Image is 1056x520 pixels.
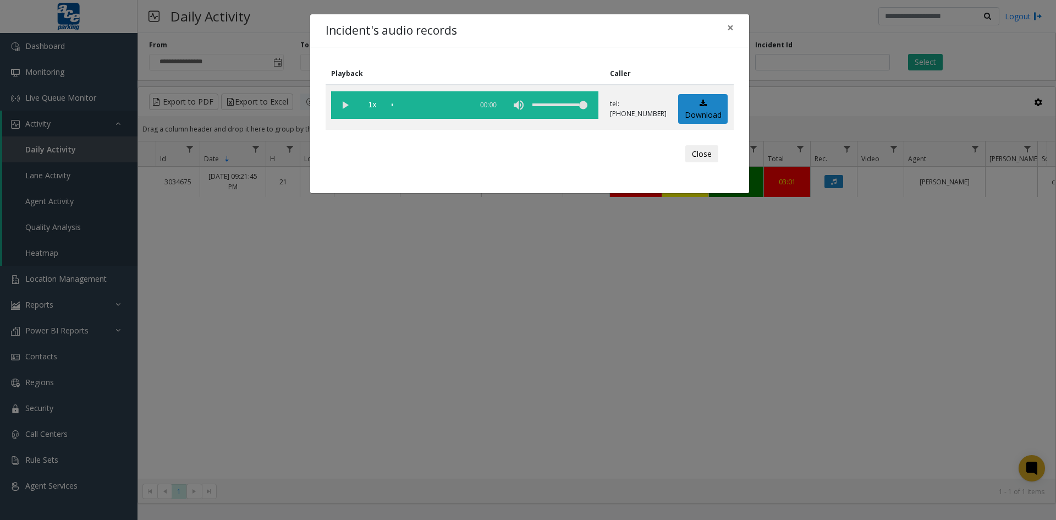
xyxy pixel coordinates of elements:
th: Playback [326,63,604,85]
p: tel:[PHONE_NUMBER] [610,99,667,119]
span: × [727,20,734,35]
button: Close [719,14,741,41]
h4: Incident's audio records [326,22,457,40]
button: Close [685,145,718,163]
a: Download [678,94,728,124]
div: scrub bar [392,91,466,119]
th: Caller [604,63,673,85]
div: volume level [532,91,587,119]
span: playback speed button [359,91,386,119]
